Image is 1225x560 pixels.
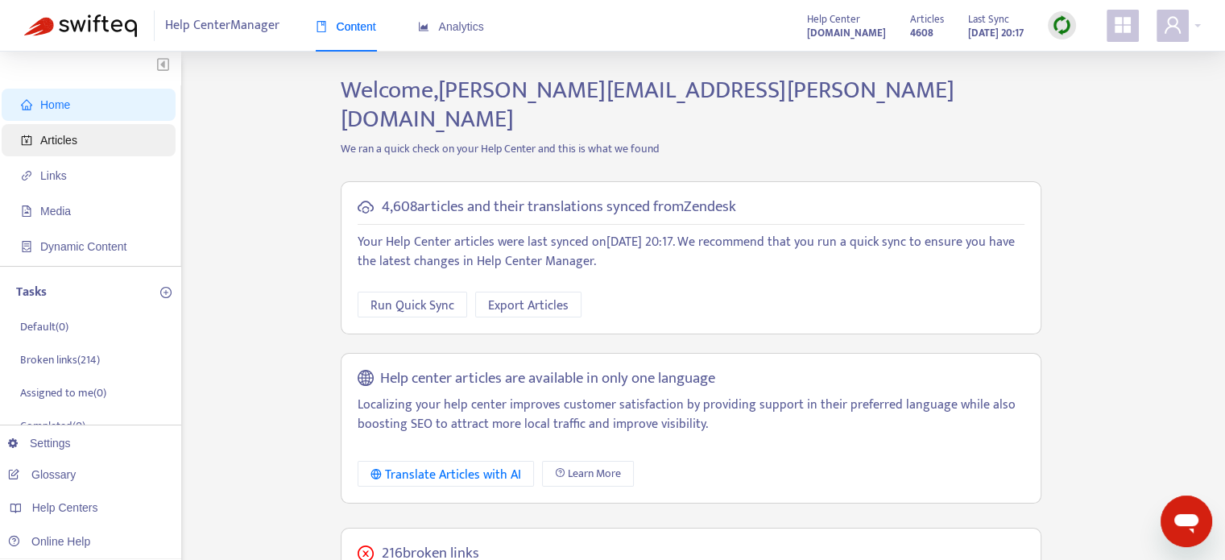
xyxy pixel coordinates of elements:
button: Run Quick Sync [358,292,467,317]
strong: 4608 [910,24,933,42]
span: Learn More [568,465,621,483]
img: Swifteq [24,15,137,37]
div: Translate Articles with AI [370,465,521,485]
h5: 4,608 articles and their translations synced from Zendesk [382,198,736,217]
a: [DOMAIN_NAME] [807,23,886,42]
p: Completed ( 0 ) [20,417,85,434]
p: Localizing your help center improves customer satisfaction by providing support in their preferre... [358,396,1024,434]
p: We ran a quick check on your Help Center and this is what we found [329,140,1053,157]
button: Translate Articles with AI [358,461,534,487]
span: Help Centers [32,501,98,514]
p: Broken links ( 214 ) [20,351,100,368]
strong: [DOMAIN_NAME] [807,24,886,42]
a: Learn More [542,461,634,487]
p: Tasks [16,283,47,302]
span: user [1163,15,1182,35]
h5: Help center articles are available in only one language [380,370,715,388]
span: global [358,370,374,388]
span: Help Center [807,10,860,28]
img: sync.dc5367851b00ba804db3.png [1052,15,1072,35]
iframe: Button to launch messaging window [1161,496,1212,547]
span: book [316,21,327,32]
span: Links [40,169,67,182]
span: cloud-sync [358,199,374,215]
span: Help Center Manager [165,10,279,41]
a: Online Help [8,535,90,548]
p: Default ( 0 ) [20,318,68,335]
span: container [21,241,32,252]
span: account-book [21,135,32,146]
span: Articles [910,10,944,28]
a: Settings [8,437,71,450]
span: link [21,170,32,181]
span: plus-circle [160,287,172,298]
span: Last Sync [968,10,1009,28]
span: Content [316,20,376,33]
span: Articles [40,134,77,147]
span: Export Articles [488,296,569,316]
a: Glossary [8,468,76,481]
strong: [DATE] 20:17 [968,24,1024,42]
p: Assigned to me ( 0 ) [20,384,106,401]
span: Run Quick Sync [370,296,454,316]
span: Dynamic Content [40,240,126,253]
p: Your Help Center articles were last synced on [DATE] 20:17 . We recommend that you run a quick sy... [358,233,1024,272]
span: Analytics [418,20,484,33]
span: file-image [21,205,32,217]
span: Home [40,98,70,111]
span: Media [40,205,71,218]
span: area-chart [418,21,429,32]
span: Welcome, [PERSON_NAME][EMAIL_ADDRESS][PERSON_NAME][DOMAIN_NAME] [341,70,954,139]
button: Export Articles [475,292,581,317]
span: home [21,99,32,110]
span: appstore [1113,15,1132,35]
